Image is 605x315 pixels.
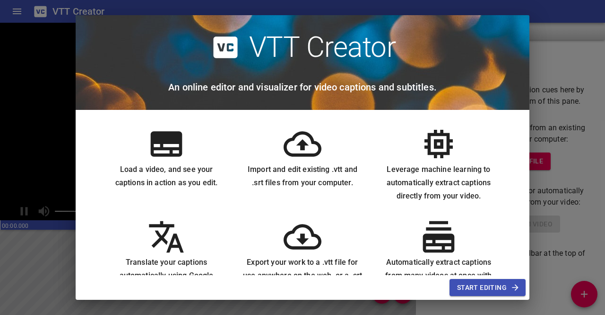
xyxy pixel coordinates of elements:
[106,256,227,296] h6: Translate your captions automatically using Google Translate.
[242,256,363,296] h6: Export your work to a .vtt file for use anywhere on the web, or a .srt file for use offline.
[457,282,518,294] span: Start Editing
[249,30,396,64] h2: VTT Creator
[378,256,499,296] h6: Automatically extract captions from many videos at once with Batch Transcribe
[449,279,526,297] button: Start Editing
[106,163,227,189] h6: Load a video, and see your captions in action as you edit.
[242,163,363,189] h6: Import and edit existing .vtt and .srt files from your computer.
[168,80,437,95] h6: An online editor and visualizer for video captions and subtitles.
[378,163,499,203] h6: Leverage machine learning to automatically extract captions directly from your video.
